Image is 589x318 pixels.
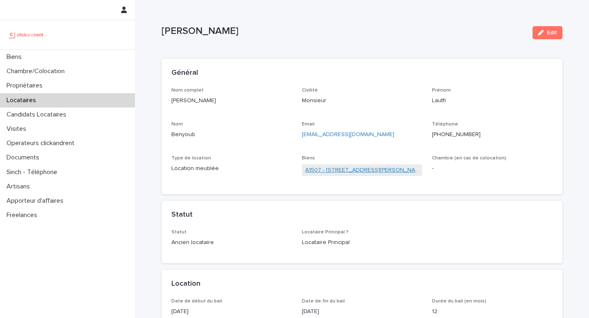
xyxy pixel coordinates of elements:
[432,164,553,173] p: -
[171,280,200,289] h2: Location
[171,156,211,161] span: Type de location
[171,88,204,93] span: Nom complet
[3,53,28,61] p: Biens
[3,139,81,147] p: Operateurs clickandrent
[3,67,71,75] p: Chambre/Colocation
[171,96,292,105] p: [PERSON_NAME]
[432,88,451,93] span: Prénom
[162,25,526,37] p: [PERSON_NAME]
[432,299,486,304] span: Durée du bail (en mois)
[3,168,64,176] p: Sinch - Téléphone
[432,96,553,105] p: Lautfi
[7,27,46,43] img: UCB0brd3T0yccxBKYDjQ
[3,125,33,133] p: Visites
[171,130,292,139] p: Benyoub
[3,96,43,104] p: Locataires
[3,82,49,90] p: Propriétaires
[171,164,292,173] p: Location meublée
[3,211,44,219] p: Freelances
[3,197,70,205] p: Apporteur d'affaires
[171,69,198,78] h2: Général
[171,211,193,219] h2: Statut
[171,299,222,304] span: Date de début du bail
[302,238,423,247] p: Locataire Principal
[547,30,557,36] span: Edit
[432,122,458,127] span: Téléphone
[171,230,187,235] span: Statut
[171,307,292,316] p: [DATE]
[3,154,46,161] p: Documents
[302,307,423,316] p: [DATE]
[302,132,394,137] a: [EMAIL_ADDRESS][DOMAIN_NAME]
[305,166,419,175] a: A1507 - [STREET_ADDRESS][PERSON_NAME]
[533,26,562,39] button: Edit
[302,122,315,127] span: Email
[302,96,423,105] p: Monsieur
[302,230,348,235] span: Locataire Principal ?
[432,132,481,137] ringoverc2c-number-84e06f14122c: [PHONE_NUMBER]
[302,299,345,304] span: Date de fin du bail
[432,156,506,161] span: Chambre (en cas de colocation)
[171,122,183,127] span: Nom
[3,183,36,190] p: Artisans
[432,132,481,137] ringoverc2c-84e06f14122c: Call with Ringover
[432,307,553,316] p: 12
[171,238,292,247] p: Ancien locataire
[3,111,73,119] p: Candidats Locataires
[302,88,318,93] span: Civilité
[302,156,315,161] span: Biens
